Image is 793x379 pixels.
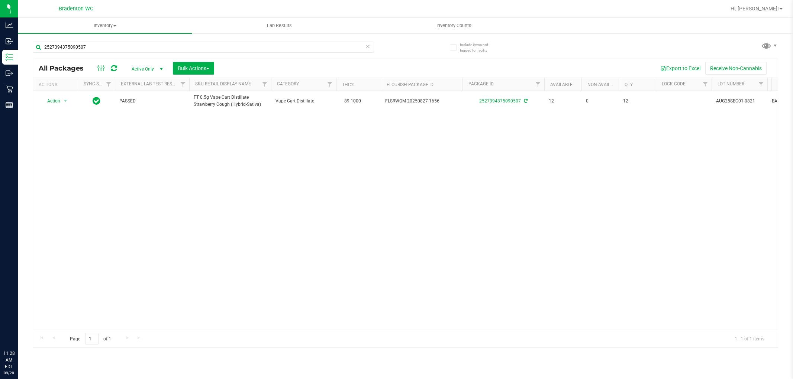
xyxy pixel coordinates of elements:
[523,98,528,104] span: Sync from Compliance System
[178,65,209,71] span: Bulk Actions
[192,18,367,33] a: Lab Results
[460,42,497,53] span: Include items not tagged for facility
[39,64,91,72] span: All Packages
[121,81,179,86] a: External Lab Test Result
[367,18,541,33] a: Inventory Counts
[426,22,481,29] span: Inventory Counts
[277,81,299,86] a: Category
[586,98,614,105] span: 0
[731,6,779,12] span: Hi, [PERSON_NAME]!
[550,82,573,87] a: Available
[718,81,744,86] a: Lot Number
[257,22,302,29] span: Lab Results
[387,82,433,87] a: Flourish Package ID
[33,42,374,53] input: Search Package ID, Item Name, SKU, Lot or Part Number...
[3,370,14,376] p: 09/28
[6,69,13,77] inline-svg: Outbound
[194,94,267,108] span: FT 0.5g Vape Cart Distillate Strawberry Cough (Hybrid-Sativa)
[324,78,336,91] a: Filter
[705,62,767,75] button: Receive Non-Cannabis
[103,78,115,91] a: Filter
[85,333,99,344] input: 1
[39,82,75,87] div: Actions
[662,81,686,86] a: Lock Code
[6,22,13,29] inline-svg: Analytics
[119,98,185,105] span: PASSED
[6,101,13,109] inline-svg: Reports
[468,81,494,86] a: Package ID
[259,78,271,91] a: Filter
[729,333,770,344] span: 1 - 1 of 1 items
[61,96,70,106] span: select
[3,350,14,370] p: 11:28 AM EDT
[84,81,112,86] a: Sync Status
[6,37,13,45] inline-svg: Inbound
[385,98,458,105] span: FLSRWGM-20250827-1656
[755,78,767,91] a: Filter
[173,62,214,75] button: Bulk Actions
[365,42,371,51] span: Clear
[655,62,705,75] button: Export to Excel
[41,96,61,106] span: Action
[6,53,13,61] inline-svg: Inventory
[93,96,100,106] span: In Sync
[699,78,712,91] a: Filter
[7,320,30,342] iframe: Resource center
[623,98,651,105] span: 12
[18,18,192,33] a: Inventory
[6,85,13,93] inline-svg: Retail
[341,96,365,107] span: 89.1000
[177,78,189,91] a: Filter
[64,333,117,344] span: Page of 1
[18,22,192,29] span: Inventory
[275,98,332,105] span: Vape Cart Distillate
[587,82,620,87] a: Non-Available
[625,82,633,87] a: Qty
[549,98,577,105] span: 12
[342,82,354,87] a: THC%
[532,78,544,91] a: Filter
[59,6,93,12] span: Bradenton WC
[716,98,763,105] span: AUG25SBC01-0821
[195,81,251,86] a: Sku Retail Display Name
[479,98,521,104] a: 2527394375090507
